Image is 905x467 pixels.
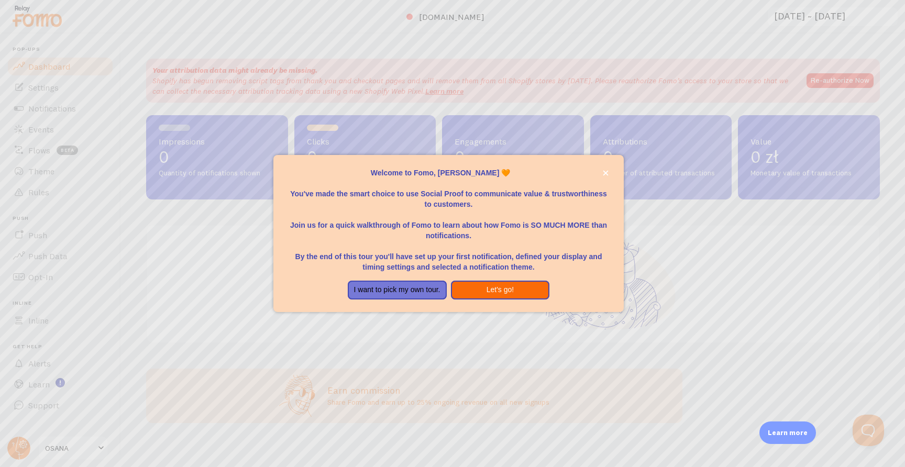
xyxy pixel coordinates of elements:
div: Welcome to Fomo, Tomasz Bachosz 🧡You&amp;#39;ve made the smart choice to use Social Proof to comm... [273,155,624,312]
p: You've made the smart choice to use Social Proof to communicate value & trustworthiness to custom... [286,178,611,209]
p: By the end of this tour you'll have set up your first notification, defined your display and timi... [286,241,611,272]
button: Let's go! [451,281,550,299]
p: Learn more [768,428,808,438]
p: Join us for a quick walkthrough of Fomo to learn about how Fomo is SO MUCH MORE than notifications. [286,209,611,241]
button: I want to pick my own tour. [348,281,447,299]
p: Welcome to Fomo, [PERSON_NAME] 🧡 [286,168,611,178]
button: close, [600,168,611,179]
div: Learn more [759,421,816,444]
